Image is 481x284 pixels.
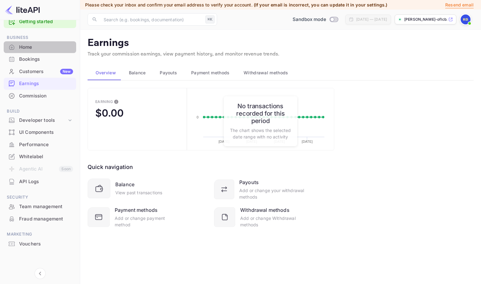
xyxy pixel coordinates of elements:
[230,127,291,140] p: The chart shows the selected date range with no activity
[254,2,388,7] span: (If your email is incorrect, you can update it in your settings.)
[115,206,158,214] div: Payment methods
[115,215,178,228] div: Add or change payment method
[240,206,290,214] div: Withdrawal methods
[35,268,46,279] button: Collapse navigation
[239,179,259,186] div: Payouts
[4,41,76,53] a: Home
[88,37,474,49] p: Earnings
[4,151,76,163] div: Whitelabel
[4,139,76,151] div: Performance
[244,69,288,76] span: Withdrawal methods
[19,153,73,160] div: Whitelabel
[19,93,73,100] div: Commission
[19,241,73,248] div: Vouchers
[4,139,76,150] a: Performance
[4,201,76,212] a: Team management
[356,17,387,22] div: [DATE] — [DATE]
[293,16,326,23] span: Sandbox mode
[205,15,215,23] div: ⌘K
[88,51,474,58] p: Track your commission earnings, view payment history, and monitor revenue trends.
[4,176,76,188] div: API Logs
[88,88,187,150] button: EarningThis is the amount of confirmed commission that will be paid to you on the next scheduled ...
[4,66,76,78] div: CustomersNew
[4,78,76,90] div: Earnings
[240,215,305,228] div: Add or change Withdrawal methods
[4,126,76,138] div: UI Components
[196,115,198,119] text: 0
[290,16,340,23] div: Switch to Production mode
[115,189,162,196] div: View past transactions
[4,78,76,89] a: Earnings
[4,231,76,238] span: Marketing
[19,129,73,136] div: UI Components
[461,14,471,24] img: KEVIN GUNN
[19,56,73,63] div: Bookings
[4,66,76,77] a: CustomersNew
[129,69,146,76] span: Balance
[115,181,134,188] div: Balance
[4,238,76,249] a: Vouchers
[239,187,305,200] div: Add or change your withdrawal methods
[88,163,133,171] div: Quick navigation
[5,5,40,15] img: LiteAPI logo
[19,80,73,87] div: Earnings
[4,90,76,101] a: Commission
[111,97,121,107] button: This is the amount of confirmed commission that will be paid to you on the next scheduled deposit
[4,115,76,126] div: Developer tools
[4,108,76,115] span: Build
[88,65,474,80] div: scrollable auto tabs example
[19,68,73,75] div: Customers
[95,107,124,119] div: $0.00
[404,17,447,22] p: [PERSON_NAME]-oflcb.[PERSON_NAME]...
[4,53,76,65] a: Bookings
[19,117,67,124] div: Developer tools
[95,99,113,104] div: Earning
[4,201,76,213] div: Team management
[218,140,229,143] text: [DATE]
[4,151,76,162] a: Whitelabel
[4,176,76,187] a: API Logs
[302,140,313,143] text: [DATE]
[230,102,291,125] h6: No transactions recorded for this period
[19,44,73,51] div: Home
[19,18,73,25] a: Getting started
[19,141,73,148] div: Performance
[19,178,73,185] div: API Logs
[19,203,73,210] div: Team management
[60,69,73,74] div: New
[160,69,177,76] span: Payouts
[19,216,73,223] div: Fraud management
[191,69,230,76] span: Payment methods
[4,213,76,224] a: Fraud management
[4,34,76,41] span: Business
[445,2,474,8] p: Resend email
[96,69,116,76] span: Overview
[4,15,76,28] div: Getting started
[85,2,253,7] span: Please check your inbox and confirm your email address to verify your account.
[4,126,76,138] a: UI Components
[4,194,76,201] span: Security
[100,13,203,26] input: Search (e.g. bookings, documentation)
